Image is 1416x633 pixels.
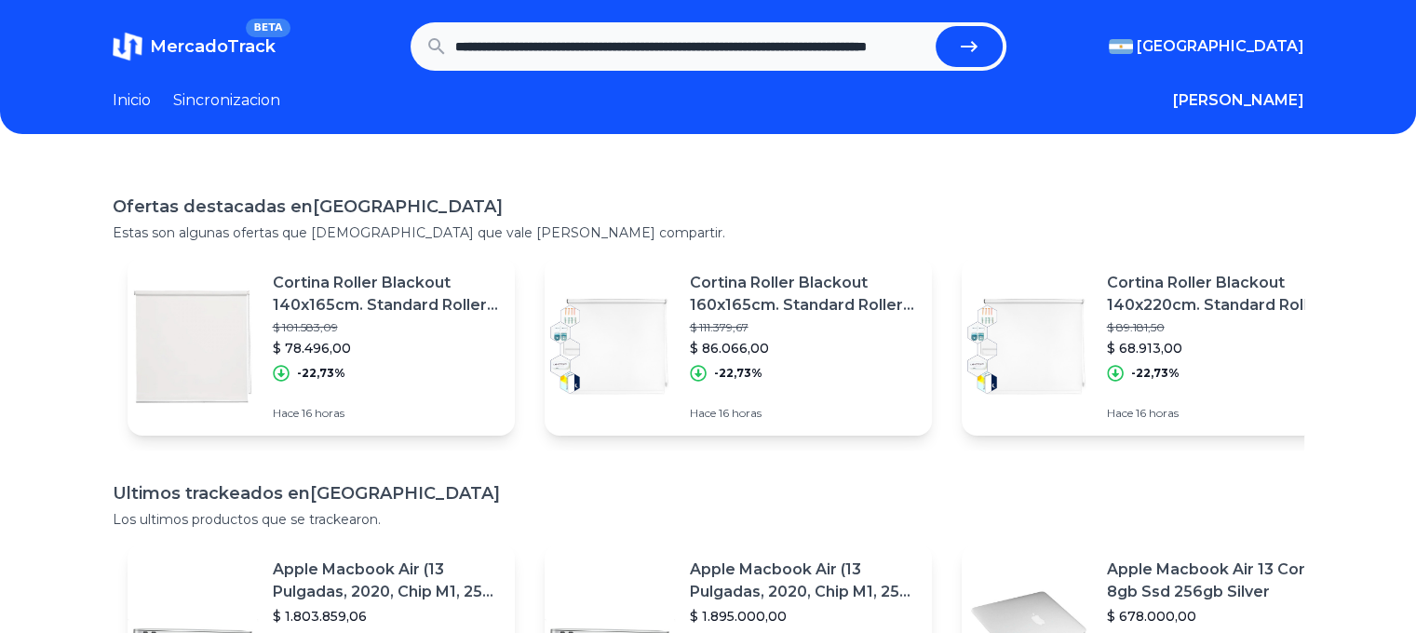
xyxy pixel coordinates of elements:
button: [PERSON_NAME] [1173,89,1304,112]
h1: Ultimos trackeados en [GEOGRAPHIC_DATA] [113,480,1304,506]
p: $ 1.895.000,00 [690,607,917,626]
p: Cortina Roller Blackout 140x165cm. Standard Roller Black Out [273,272,500,316]
p: Apple Macbook Air (13 Pulgadas, 2020, Chip M1, 256 Gb De Ssd, 8 Gb De Ram) - Plata [690,559,917,603]
p: $ 1.803.859,06 [273,607,500,626]
span: BETA [246,19,290,37]
a: Sincronizacion [173,89,280,112]
img: Featured image [545,281,675,411]
p: $ 86.066,00 [690,339,917,357]
p: $ 101.583,09 [273,320,500,335]
a: Featured imageCortina Roller Blackout 140x165cm. Standard Roller Black Out$ 101.583,09$ 78.496,00... [128,257,515,436]
p: Estas son algunas ofertas que [DEMOGRAPHIC_DATA] que vale [PERSON_NAME] compartir. [113,223,1304,242]
p: Hace 16 horas [273,406,500,421]
p: $ 68.913,00 [1107,339,1334,357]
span: MercadoTrack [150,36,276,57]
p: -22,73% [297,366,345,381]
p: Cortina Roller Blackout 160x165cm. Standard Roller Black Out [690,272,917,316]
p: $ 78.496,00 [273,339,500,357]
a: Inicio [113,89,151,112]
p: Hace 16 horas [690,406,917,421]
p: Cortina Roller Blackout 140x220cm. Standard Roller Black Out [1107,272,1334,316]
a: Featured imageCortina Roller Blackout 140x220cm. Standard Roller Black Out$ 89.181,50$ 68.913,00-... [962,257,1349,436]
a: Featured imageCortina Roller Blackout 160x165cm. Standard Roller Black Out$ 111.379,67$ 86.066,00... [545,257,932,436]
img: MercadoTrack [113,32,142,61]
p: Hace 16 horas [1107,406,1334,421]
p: Apple Macbook Air (13 Pulgadas, 2020, Chip M1, 256 Gb De Ssd, 8 Gb De Ram) - Plata [273,559,500,603]
a: MercadoTrackBETA [113,32,276,61]
img: Featured image [128,281,258,411]
img: Argentina [1109,39,1133,54]
span: [GEOGRAPHIC_DATA] [1137,35,1304,58]
p: $ 111.379,67 [690,320,917,335]
p: -22,73% [714,366,762,381]
button: [GEOGRAPHIC_DATA] [1109,35,1304,58]
p: -22,73% [1131,366,1180,381]
p: Los ultimos productos que se trackearon. [113,510,1304,529]
p: Apple Macbook Air 13 Core I5 8gb Ssd 256gb Silver [1107,559,1334,603]
img: Featured image [962,281,1092,411]
p: $ 678.000,00 [1107,607,1334,626]
h1: Ofertas destacadas en [GEOGRAPHIC_DATA] [113,194,1304,220]
p: $ 89.181,50 [1107,320,1334,335]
